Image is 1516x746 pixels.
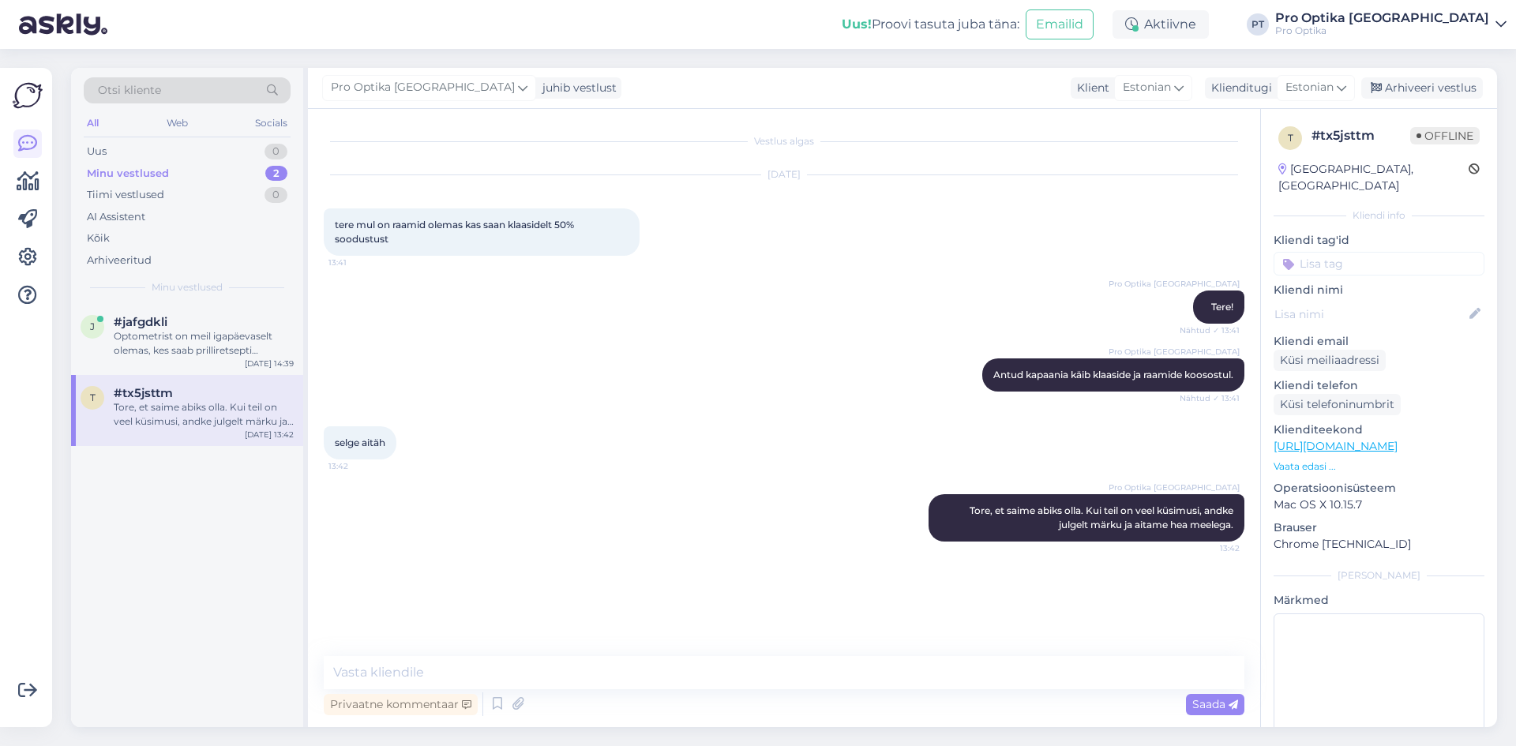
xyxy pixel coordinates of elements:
span: selge aitäh [335,437,385,448]
div: Tiimi vestlused [87,187,164,203]
span: j [90,321,95,332]
p: Chrome [TECHNICAL_ID] [1274,536,1484,553]
input: Lisa tag [1274,252,1484,276]
div: Vestlus algas [324,134,1244,148]
div: [DATE] [324,167,1244,182]
p: Mac OS X 10.15.7 [1274,497,1484,513]
div: AI Assistent [87,209,145,225]
button: Emailid [1026,9,1094,39]
div: PT [1247,13,1269,36]
b: Uus! [842,17,872,32]
div: [GEOGRAPHIC_DATA], [GEOGRAPHIC_DATA] [1278,161,1469,194]
span: 13:41 [328,257,388,268]
span: tere mul on raamid olemas kas saan klaasidelt 50% soodustust [335,219,576,245]
div: All [84,113,102,133]
span: 13:42 [1180,542,1240,554]
span: Pro Optika [GEOGRAPHIC_DATA] [1109,346,1240,358]
div: juhib vestlust [536,80,617,96]
div: Kõik [87,231,110,246]
a: [URL][DOMAIN_NAME] [1274,439,1398,453]
div: Arhiveeri vestlus [1361,77,1483,99]
span: Saada [1192,697,1238,711]
span: Tore, et saime abiks olla. Kui teil on veel küsimusi, andke julgelt märku ja aitame hea meelega. [970,504,1236,530]
div: Tore, et saime abiks olla. Kui teil on veel küsimusi, andke julgelt märku ja aitame hea meelega. [114,400,294,429]
img: Askly Logo [13,81,43,111]
div: Proovi tasuta juba täna: [842,15,1019,34]
div: Socials [252,113,291,133]
p: Brauser [1274,519,1484,536]
span: Pro Optika [GEOGRAPHIC_DATA] [1109,278,1240,290]
span: Nähtud ✓ 13:41 [1180,392,1240,404]
span: Pro Optika [GEOGRAPHIC_DATA] [1109,482,1240,493]
p: Kliendi telefon [1274,377,1484,394]
p: Kliendi nimi [1274,282,1484,298]
span: Antud kapaania käib klaaside ja raamide koosostul. [993,369,1233,380]
div: # tx5jsttm [1311,126,1410,145]
p: Vaata edasi ... [1274,459,1484,474]
div: Pro Optika [1275,24,1489,37]
p: Kliendi email [1274,333,1484,350]
span: t [90,392,96,403]
span: Minu vestlused [152,280,223,294]
div: 2 [265,166,287,182]
p: Kliendi tag'id [1274,232,1484,249]
div: Aktiivne [1113,10,1209,39]
div: Küsi meiliaadressi [1274,350,1386,371]
div: Arhiveeritud [87,253,152,268]
span: 13:42 [328,460,388,472]
span: #tx5jsttm [114,386,173,400]
span: t [1288,132,1293,144]
span: Estonian [1123,79,1171,96]
div: [PERSON_NAME] [1274,568,1484,583]
div: Optometrist on meil igapäevaselt olemas, kes saab prilliretsepti väljakirjutada [114,329,294,358]
span: Nähtud ✓ 13:41 [1180,324,1240,336]
div: Uus [87,144,107,159]
p: Operatsioonisüsteem [1274,480,1484,497]
div: [DATE] 14:39 [245,358,294,369]
div: 0 [265,144,287,159]
input: Lisa nimi [1274,306,1466,323]
p: Märkmed [1274,592,1484,609]
p: Klienditeekond [1274,422,1484,438]
span: #jafgdkli [114,315,167,329]
div: Kliendi info [1274,208,1484,223]
span: Estonian [1285,79,1334,96]
span: Offline [1410,127,1480,144]
div: Minu vestlused [87,166,169,182]
span: Tere! [1211,301,1233,313]
a: Pro Optika [GEOGRAPHIC_DATA]Pro Optika [1275,12,1507,37]
div: Privaatne kommentaar [324,694,478,715]
div: Küsi telefoninumbrit [1274,394,1401,415]
div: [DATE] 13:42 [245,429,294,440]
div: Klient [1071,80,1109,96]
span: Otsi kliente [98,82,161,99]
div: Klienditugi [1205,80,1272,96]
span: Pro Optika [GEOGRAPHIC_DATA] [331,79,515,96]
div: Web [163,113,191,133]
div: Pro Optika [GEOGRAPHIC_DATA] [1275,12,1489,24]
div: 0 [265,187,287,203]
